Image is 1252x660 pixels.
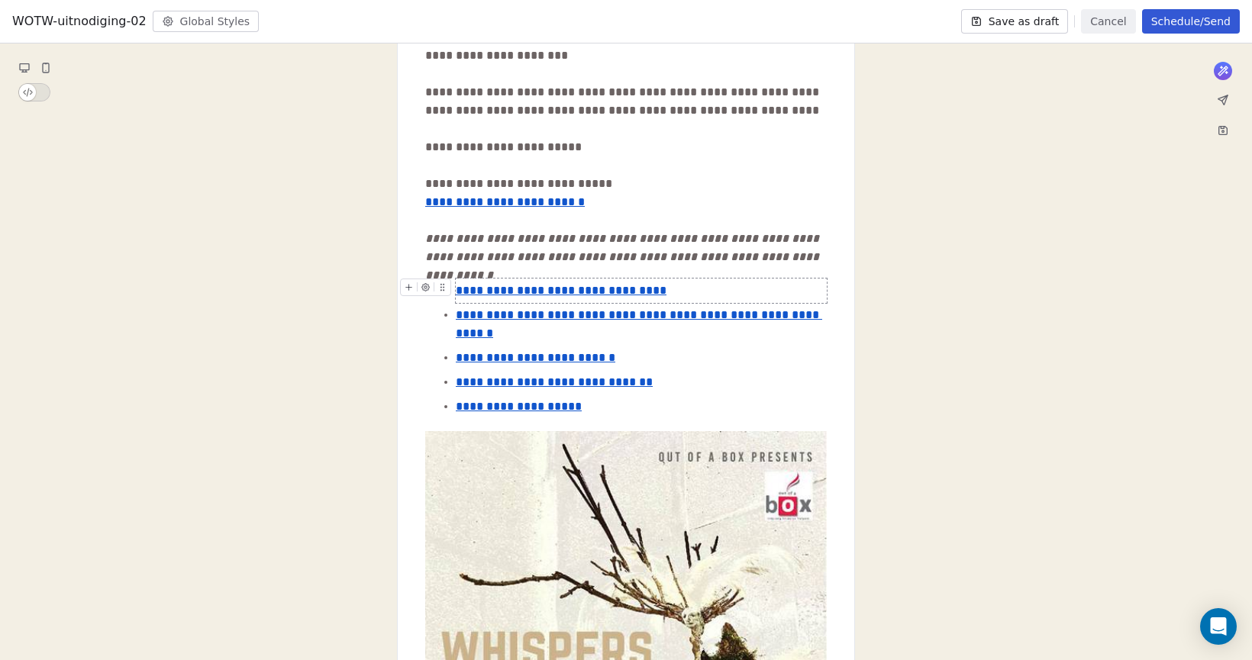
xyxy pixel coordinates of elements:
[961,9,1069,34] button: Save as draft
[153,11,260,32] button: Global Styles
[12,12,147,31] span: WOTW-uitnodiging-02
[1200,608,1237,645] div: Open Intercom Messenger
[1081,9,1135,34] button: Cancel
[1142,9,1240,34] button: Schedule/Send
